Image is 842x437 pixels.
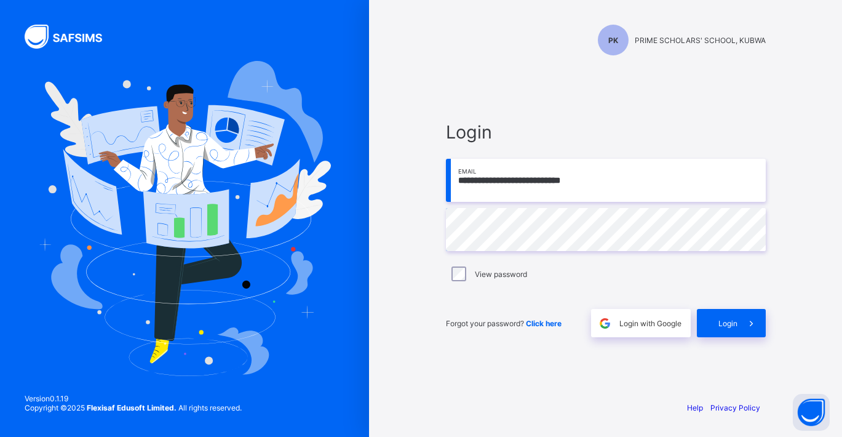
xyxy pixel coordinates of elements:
[25,25,117,49] img: SAFSIMS Logo
[446,319,562,328] span: Forgot your password?
[25,403,242,412] span: Copyright © 2025 All rights reserved.
[38,61,331,376] img: Hero Image
[635,36,766,45] span: PRIME SCHOLARS' SCHOOL, KUBWA
[718,319,737,328] span: Login
[619,319,681,328] span: Login with Google
[475,270,527,279] label: View password
[793,394,830,431] button: Open asap
[598,316,612,331] img: google.396cfc9801f0270233282035f929180a.svg
[687,403,703,412] a: Help
[25,394,242,403] span: Version 0.1.19
[526,319,562,328] a: Click here
[710,403,760,412] a: Privacy Policy
[87,403,177,412] strong: Flexisaf Edusoft Limited.
[608,36,618,45] span: PK
[446,121,766,143] span: Login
